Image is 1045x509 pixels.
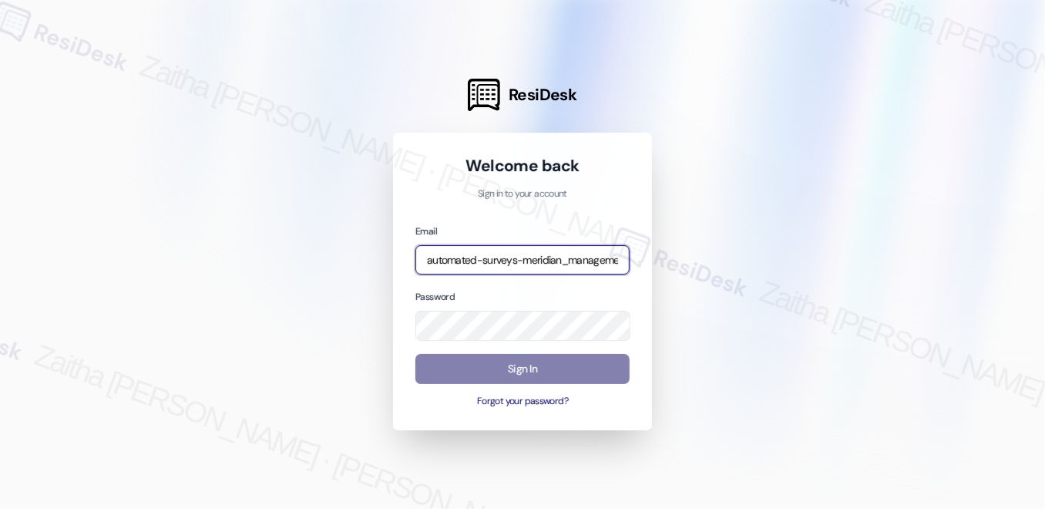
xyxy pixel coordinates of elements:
button: Forgot your password? [415,395,630,409]
span: ResiDesk [509,84,577,106]
label: Email [415,225,437,238]
img: ResiDesk Logo [468,79,500,111]
button: Sign In [415,354,630,384]
input: name@example.com [415,245,630,275]
label: Password [415,291,455,303]
p: Sign in to your account [415,187,630,201]
h1: Welcome back [415,155,630,177]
